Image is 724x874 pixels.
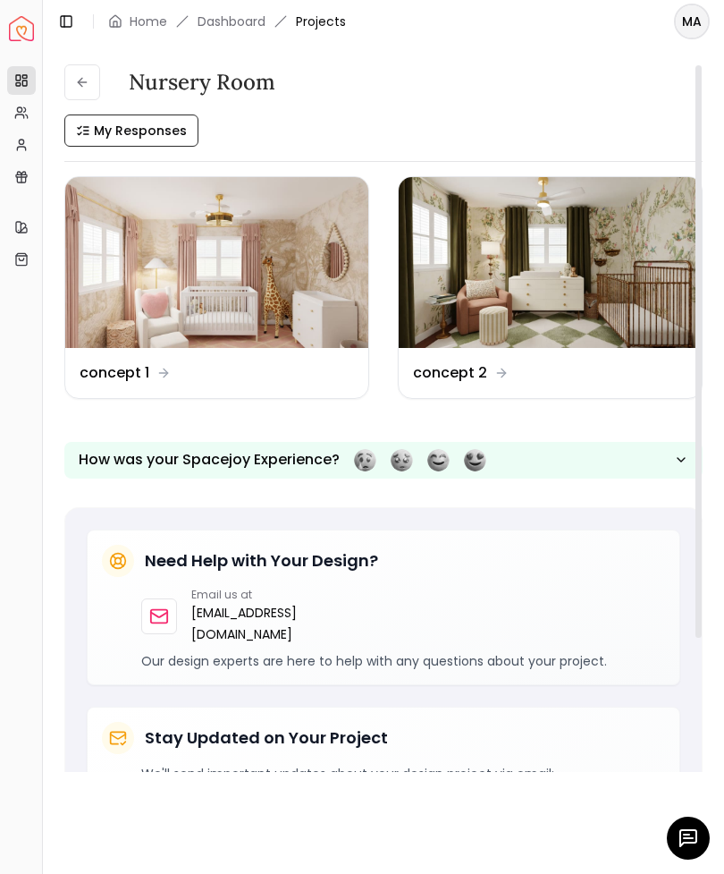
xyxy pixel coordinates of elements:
p: How was your Spacejoy Experience? [79,449,340,471]
a: [EMAIL_ADDRESS][DOMAIN_NAME] [191,602,297,645]
button: MA [674,4,710,39]
button: My Responses [64,115,198,147]
a: Home [130,13,167,30]
a: Dashboard [198,13,265,30]
p: We'll send important updates about your design project via email: [141,765,665,783]
img: Spacejoy Logo [9,16,34,41]
img: concept 2 [399,177,702,348]
p: Email us at [191,588,297,602]
span: My Responses [94,122,187,140]
a: concept 2concept 2 [398,176,703,399]
h3: Nursery Room [129,68,275,97]
dd: concept 1 [80,362,149,384]
dd: concept 2 [413,362,487,384]
span: MA [676,5,708,38]
img: concept 1 [65,177,368,348]
a: Spacejoy [9,16,34,41]
p: Our design experts are here to help with any questions about your project. [141,652,665,670]
button: How was your Spacejoy Experience?Feeling terribleFeeling badFeeling goodFeeling awesome [64,442,703,479]
nav: breadcrumb [108,13,346,30]
h5: Need Help with Your Design? [145,548,378,573]
h5: Stay Updated on Your Project [145,726,388,751]
span: Projects [296,13,346,30]
a: concept 1concept 1 [64,176,369,399]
